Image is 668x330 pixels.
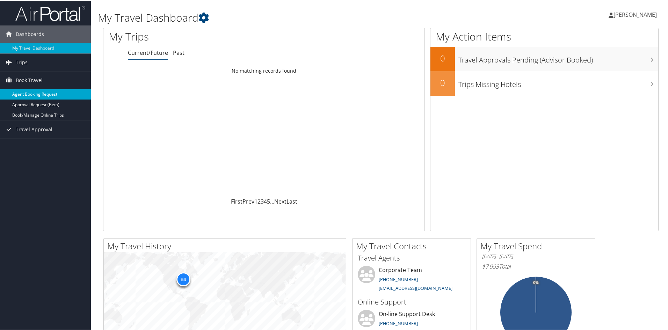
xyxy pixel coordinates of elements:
[231,197,242,205] a: First
[609,3,664,24] a: [PERSON_NAME]
[430,76,455,88] h2: 0
[176,271,190,285] div: 54
[430,71,658,95] a: 0Trips Missing Hotels
[379,276,418,282] a: [PHONE_NUMBER]
[482,262,499,270] span: $7,993
[358,252,465,262] h3: Travel Agents
[533,280,539,284] tspan: 0%
[267,197,270,205] a: 5
[109,29,285,43] h1: My Trips
[356,240,471,251] h2: My Travel Contacts
[354,265,469,294] li: Corporate Team
[103,64,424,76] td: No matching records found
[254,197,257,205] a: 1
[379,320,418,326] a: [PHONE_NUMBER]
[242,197,254,205] a: Prev
[286,197,297,205] a: Last
[274,197,286,205] a: Next
[482,262,590,270] h6: Total
[430,52,455,64] h2: 0
[270,197,274,205] span: …
[358,296,465,306] h3: Online Support
[98,10,475,24] h1: My Travel Dashboard
[613,10,657,18] span: [PERSON_NAME]
[173,48,184,56] a: Past
[482,252,590,259] h6: [DATE] - [DATE]
[430,29,658,43] h1: My Action Items
[107,240,346,251] h2: My Travel History
[480,240,595,251] h2: My Travel Spend
[261,197,264,205] a: 3
[15,5,85,21] img: airportal-logo.png
[264,197,267,205] a: 4
[128,48,168,56] a: Current/Future
[430,46,658,71] a: 0Travel Approvals Pending (Advisor Booked)
[16,120,52,138] span: Travel Approval
[16,53,28,71] span: Trips
[379,284,452,291] a: [EMAIL_ADDRESS][DOMAIN_NAME]
[257,197,261,205] a: 2
[458,51,658,64] h3: Travel Approvals Pending (Advisor Booked)
[16,71,43,88] span: Book Travel
[16,25,44,42] span: Dashboards
[458,75,658,89] h3: Trips Missing Hotels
